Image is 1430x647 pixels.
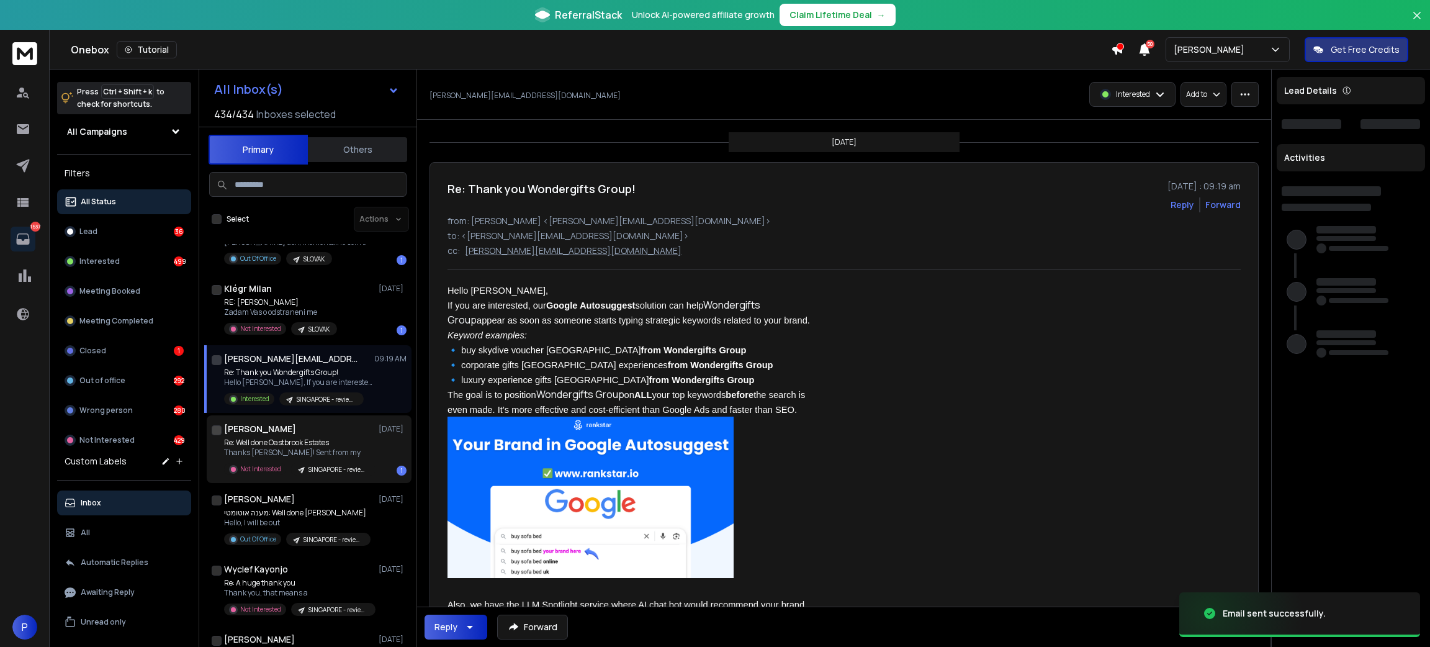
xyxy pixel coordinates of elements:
[174,346,184,356] div: 1
[240,394,269,404] p: Interested
[379,635,407,645] p: [DATE]
[57,309,191,333] button: Meeting Completed
[240,535,276,544] p: Out Of Office
[447,375,649,385] span: 🔹 luxury experience gifts [GEOGRAPHIC_DATA]
[780,4,896,26] button: Claim Lifetime Deal→
[57,249,191,274] button: Interested499
[174,435,184,445] div: 429
[434,621,457,633] div: Reply
[101,84,154,99] span: Ctrl + Shift + k
[57,279,191,304] button: Meeting Booked
[304,255,325,264] p: SLOVAK
[832,137,857,147] p: [DATE]
[429,91,621,101] p: [PERSON_NAME][EMAIL_ADDRESS][DOMAIN_NAME]
[447,360,668,370] span: 🔹 corporate gifts [GEOGRAPHIC_DATA] experiences
[555,7,622,22] span: ReferralStack
[308,605,368,615] p: SINGAPORE - reviews
[425,615,487,640] button: Reply
[224,438,373,448] p: Re: Well done Oastbrook Estates
[1223,607,1326,620] div: Email sent successfully.
[224,448,373,458] p: Thanks [PERSON_NAME]! Sent from my
[57,550,191,575] button: Automatic Replies
[1167,180,1241,192] p: [DATE] : 09:19 am
[1186,89,1207,99] p: Add to
[447,390,536,400] span: The goal is to position
[632,9,775,21] p: Unlock AI-powered affiliate growth
[447,345,641,355] span: 🔹 buy skydive voucher [GEOGRAPHIC_DATA]
[224,493,295,505] h1: [PERSON_NAME]
[224,633,295,646] h1: [PERSON_NAME]
[81,528,90,538] p: All
[12,615,37,640] button: P
[304,535,363,545] p: SINGAPORE - reviews
[57,520,191,545] button: All
[447,417,734,578] img: imageFile-1760321704313
[174,376,184,386] div: 292
[11,227,35,251] a: 1537
[79,256,120,266] p: Interested
[240,464,281,474] p: Not Interested
[256,107,336,122] h3: Inboxes selected
[624,390,634,400] span: on
[224,588,373,598] p: Thank you, that means a
[1174,43,1249,56] p: [PERSON_NAME]
[308,325,330,334] p: SLOVAK
[649,375,755,385] span: from Wondergifts Group
[224,283,272,295] h1: Klégr Milan
[447,301,546,310] span: If you are interested, our
[79,405,133,415] p: Wrong person
[57,338,191,363] button: Closed1
[117,41,177,58] button: Tutorial
[57,398,191,423] button: Wrong person280
[240,254,276,263] p: Out Of Office
[214,83,283,96] h1: All Inbox(s)
[668,360,773,370] span: from Wondergifts Group
[209,135,308,165] button: Primary
[641,345,747,355] span: from Wondergifts Group
[204,77,409,102] button: All Inbox(s)
[1116,89,1150,99] p: Interested
[224,307,337,317] p: Zadam Vas o odstraneni me
[447,215,1241,227] p: from: [PERSON_NAME] <[PERSON_NAME][EMAIL_ADDRESS][DOMAIN_NAME]>
[81,587,135,597] p: Awaiting Reply
[447,330,527,340] span: Keyword examples:
[81,617,126,627] p: Unread only
[30,222,40,232] p: 1537
[224,368,373,378] p: Re: Thank you Wondergifts Group!
[57,219,191,244] button: Lead36
[447,245,460,257] p: cc:
[57,610,191,635] button: Unread only
[1409,7,1425,37] button: Close banner
[224,518,371,528] p: Hello, I will be out
[240,605,281,614] p: Not Interested
[57,368,191,393] button: Out of office292
[79,227,97,237] p: Lead
[397,466,407,476] div: 1
[174,227,184,237] div: 36
[224,423,296,435] h1: [PERSON_NAME]
[81,498,101,508] p: Inbox
[57,491,191,515] button: Inbox
[1277,144,1425,171] div: Activities
[65,455,127,468] h3: Custom Labels
[379,424,407,434] p: [DATE]
[67,125,127,138] h1: All Campaigns
[1171,199,1194,211] button: Reply
[652,390,726,400] span: your top keywords
[308,136,407,163] button: Others
[79,346,106,356] p: Closed
[57,428,191,453] button: Not Interested429
[308,465,368,474] p: SINGAPORE - reviews
[224,378,373,387] p: Hello [PERSON_NAME], If you are interested,
[397,325,407,335] div: 1
[240,324,281,333] p: Not Interested
[214,107,254,122] span: 434 / 434
[379,284,407,294] p: [DATE]
[1331,43,1400,56] p: Get Free Credits
[77,86,164,111] p: Press to check for shortcuts.
[174,256,184,266] div: 499
[447,297,810,327] div: Wondergifts Group
[477,315,810,325] span: appear as soon as someone starts typing strategic keywords related to your brand.
[1284,84,1337,97] p: Lead Details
